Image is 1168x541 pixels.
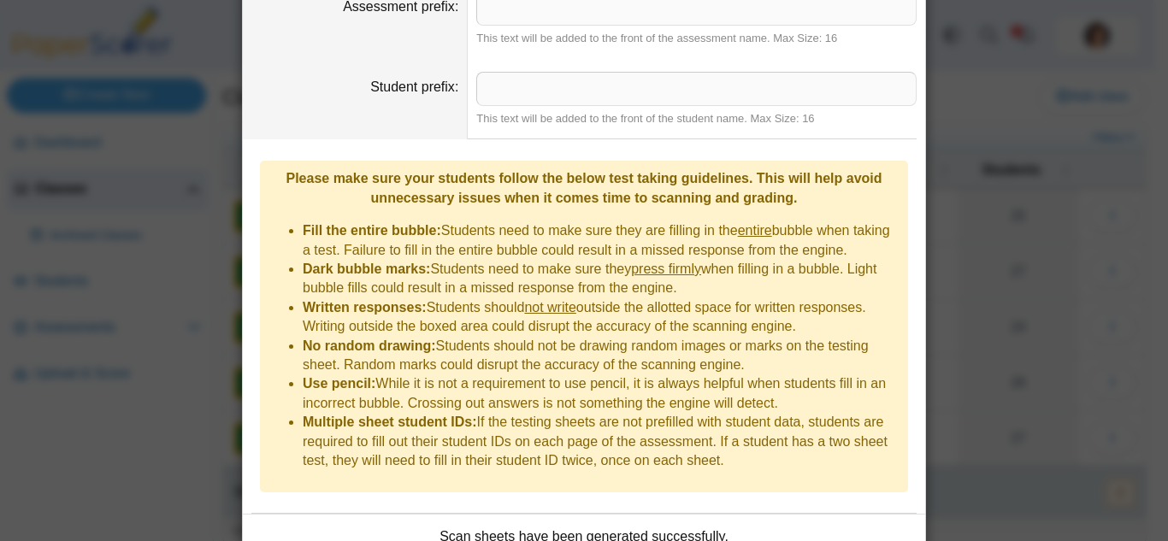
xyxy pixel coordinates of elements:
b: Written responses: [303,300,427,315]
li: While it is not a requirement to use pencil, it is always helpful when students fill in an incorr... [303,374,900,413]
div: This text will be added to the front of the assessment name. Max Size: 16 [476,31,917,46]
li: Students should not be drawing random images or marks on the testing sheet. Random marks could di... [303,337,900,375]
b: Dark bubble marks: [303,262,430,276]
li: Students need to make sure they when filling in a bubble. Light bubble fills could result in a mi... [303,260,900,298]
b: Please make sure your students follow the below test taking guidelines. This will help avoid unne... [286,171,882,204]
b: No random drawing: [303,338,436,353]
li: Students should outside the allotted space for written responses. Writing outside the boxed area ... [303,298,900,337]
label: Student prefix [370,79,458,94]
b: Multiple sheet student IDs: [303,415,477,429]
u: not write [524,300,575,315]
li: Students need to make sure they are filling in the bubble when taking a test. Failure to fill in ... [303,221,900,260]
b: Use pencil: [303,376,375,391]
b: Fill the entire bubble: [303,223,441,238]
u: press firmly [631,262,701,276]
div: This text will be added to the front of the student name. Max Size: 16 [476,111,917,126]
u: entire [738,223,772,238]
li: If the testing sheets are not prefilled with student data, students are required to fill out thei... [303,413,900,470]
